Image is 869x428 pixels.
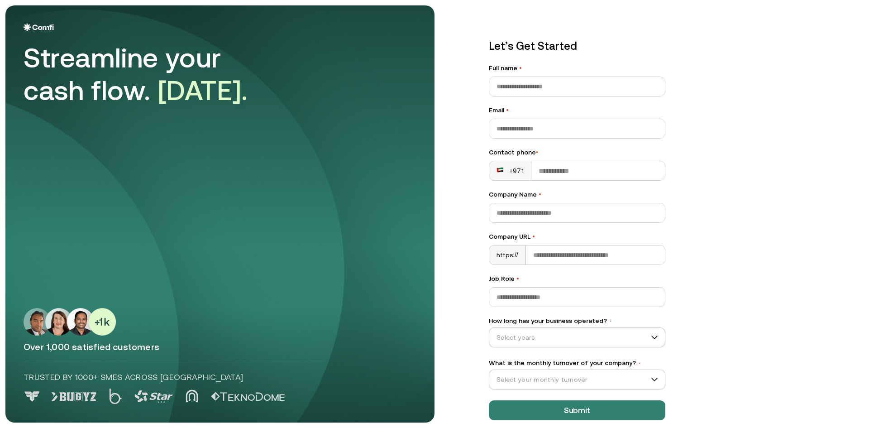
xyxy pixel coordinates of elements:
[211,392,285,401] img: Logo 5
[186,390,198,403] img: Logo 4
[489,190,665,199] label: Company Name
[489,38,665,54] p: Let’s Get Started
[489,148,665,157] div: Contact phone
[489,63,665,73] label: Full name
[24,371,322,383] p: Trusted by 1000+ SMEs across [GEOGRAPHIC_DATA]
[532,233,535,240] span: •
[24,24,54,31] img: Logo
[638,360,641,366] span: •
[24,341,416,353] p: Over 1,000 satisfied customers
[489,245,526,264] div: https://
[134,390,173,403] img: Logo 3
[539,191,541,198] span: •
[489,400,665,420] button: Submit
[489,358,665,368] label: What is the monthly turnover of your company?
[24,42,277,107] div: Streamline your cash flow.
[516,275,519,282] span: •
[109,389,122,404] img: Logo 2
[51,392,96,401] img: Logo 1
[158,75,248,106] span: [DATE].
[536,149,538,156] span: •
[519,64,522,72] span: •
[489,316,665,326] label: How long has your business operated?
[497,166,524,175] div: +971
[609,318,612,324] span: •
[489,232,665,241] label: Company URL
[489,106,665,115] label: Email
[489,274,665,284] label: Job Role
[24,391,41,402] img: Logo 0
[506,106,509,114] span: •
